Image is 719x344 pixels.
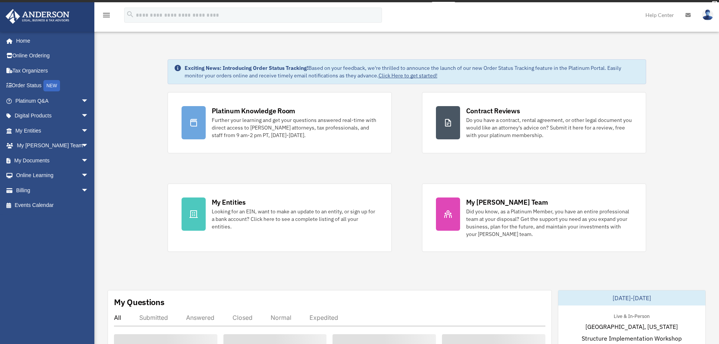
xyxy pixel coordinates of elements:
div: Expedited [309,314,338,321]
div: Normal [271,314,291,321]
span: arrow_drop_down [81,93,96,109]
div: Did you know, as a Platinum Member, you have an entire professional team at your disposal? Get th... [466,208,632,238]
a: My [PERSON_NAME] Team Did you know, as a Platinum Member, you have an entire professional team at... [422,184,646,252]
div: Based on your feedback, we're thrilled to announce the launch of our new Order Status Tracking fe... [185,64,640,79]
div: Get a chance to win 6 months of Platinum for free just by filling out this [264,2,429,11]
div: Do you have a contract, rental agreement, or other legal document you would like an attorney's ad... [466,116,632,139]
span: arrow_drop_down [81,108,96,124]
div: Submitted [139,314,168,321]
a: My Entities Looking for an EIN, want to make an update to an entity, or sign up for a bank accoun... [168,184,392,252]
i: menu [102,11,111,20]
img: Anderson Advisors Platinum Portal [3,9,72,24]
span: arrow_drop_down [81,168,96,184]
a: Billingarrow_drop_down [5,183,100,198]
div: My Entities [212,197,246,207]
div: My Questions [114,296,165,308]
a: menu [102,13,111,20]
strong: Exciting News: Introducing Order Status Tracking! [185,65,308,71]
a: Events Calendar [5,198,100,213]
div: [DATE]-[DATE] [558,290,705,305]
a: Platinum Q&Aarrow_drop_down [5,93,100,108]
div: close [712,1,717,6]
div: Closed [232,314,252,321]
a: Online Ordering [5,48,100,63]
div: NEW [43,80,60,91]
a: My [PERSON_NAME] Teamarrow_drop_down [5,138,100,153]
div: Platinum Knowledge Room [212,106,296,116]
div: My [PERSON_NAME] Team [466,197,548,207]
div: Answered [186,314,214,321]
div: Live & In-Person [608,312,656,319]
span: arrow_drop_down [81,183,96,198]
a: Contract Reviews Do you have a contract, rental agreement, or other legal document you would like... [422,92,646,153]
div: Looking for an EIN, want to make an update to an entity, or sign up for a bank account? Click her... [212,208,378,230]
span: arrow_drop_down [81,138,96,154]
a: My Documentsarrow_drop_down [5,153,100,168]
a: Order StatusNEW [5,78,100,94]
a: Platinum Knowledge Room Further your learning and get your questions answered real-time with dire... [168,92,392,153]
span: arrow_drop_down [81,153,96,168]
span: [GEOGRAPHIC_DATA], [US_STATE] [585,322,678,331]
a: Click Here to get started! [379,72,437,79]
a: survey [432,2,455,11]
img: User Pic [702,9,713,20]
a: Online Learningarrow_drop_down [5,168,100,183]
span: Structure Implementation Workshop [582,334,682,343]
a: Digital Productsarrow_drop_down [5,108,100,123]
i: search [126,10,134,19]
div: Contract Reviews [466,106,520,116]
span: arrow_drop_down [81,123,96,139]
a: Tax Organizers [5,63,100,78]
a: Home [5,33,96,48]
a: My Entitiesarrow_drop_down [5,123,100,138]
div: All [114,314,121,321]
div: Further your learning and get your questions answered real-time with direct access to [PERSON_NAM... [212,116,378,139]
